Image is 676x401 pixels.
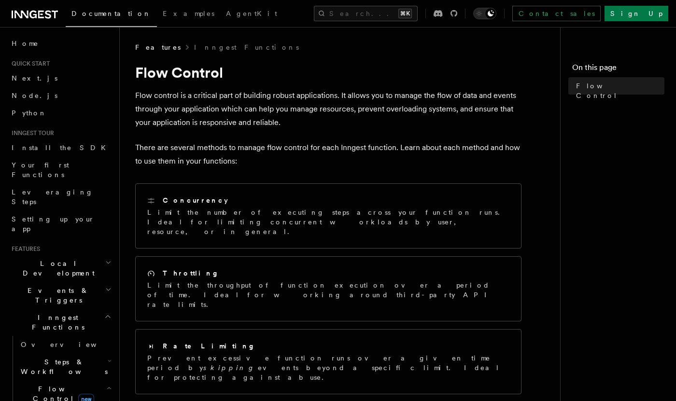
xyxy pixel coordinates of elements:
button: Search...⌘K [314,6,418,21]
span: Setting up your app [12,215,95,233]
a: Flow Control [572,77,664,104]
button: Local Development [8,255,113,282]
h4: On this page [572,62,664,77]
span: Flow Control [576,81,664,100]
a: Home [8,35,113,52]
span: Install the SDK [12,144,112,152]
p: Limit the number of executing steps across your function runs. Ideal for limiting concurrent work... [147,207,509,236]
p: Prevent excessive function runs over a given time period by events beyond a specific limit. Ideal... [147,353,509,382]
a: Setting up your app [8,210,113,237]
a: Your first Functions [8,156,113,183]
span: Leveraging Steps [12,188,93,206]
span: Inngest tour [8,129,54,137]
h2: Concurrency [163,195,228,205]
button: Events & Triggers [8,282,113,309]
p: Limit the throughput of function execution over a period of time. Ideal for working around third-... [147,280,509,309]
a: Examples [157,3,220,26]
span: Features [8,245,40,253]
span: AgentKit [226,10,277,17]
span: Python [12,109,47,117]
kbd: ⌘K [398,9,412,18]
button: Steps & Workflows [17,353,113,380]
span: Overview [21,341,120,348]
span: Local Development [8,259,105,278]
a: Node.js [8,87,113,104]
a: Next.js [8,69,113,87]
span: Quick start [8,60,50,68]
p: Flow control is a critical part of building robust applications. It allows you to manage the flow... [135,89,521,129]
span: Your first Functions [12,161,69,179]
a: Leveraging Steps [8,183,113,210]
button: Inngest Functions [8,309,113,336]
h1: Flow Control [135,64,521,81]
span: Examples [163,10,214,17]
a: Inngest Functions [194,42,299,52]
span: Inngest Functions [8,313,104,332]
span: Node.js [12,92,57,99]
a: ThrottlingLimit the throughput of function execution over a period of time. Ideal for working aro... [135,256,521,321]
span: Steps & Workflows [17,357,108,376]
span: Documentation [71,10,151,17]
span: Features [135,42,181,52]
em: skipping [203,364,258,372]
a: Overview [17,336,113,353]
p: There are several methods to manage flow control for each Inngest function. Learn about each meth... [135,141,521,168]
a: Rate LimitingPrevent excessive function runs over a given time period byskippingevents beyond a s... [135,329,521,394]
a: Install the SDK [8,139,113,156]
a: AgentKit [220,3,283,26]
a: Documentation [66,3,157,27]
a: Python [8,104,113,122]
span: Next.js [12,74,57,82]
button: Toggle dark mode [473,8,496,19]
span: Home [12,39,39,48]
a: Sign Up [605,6,668,21]
h2: Throttling [163,268,219,278]
a: ConcurrencyLimit the number of executing steps across your function runs. Ideal for limiting conc... [135,183,521,249]
h2: Rate Limiting [163,341,255,351]
span: Events & Triggers [8,286,105,305]
a: Contact sales [512,6,601,21]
